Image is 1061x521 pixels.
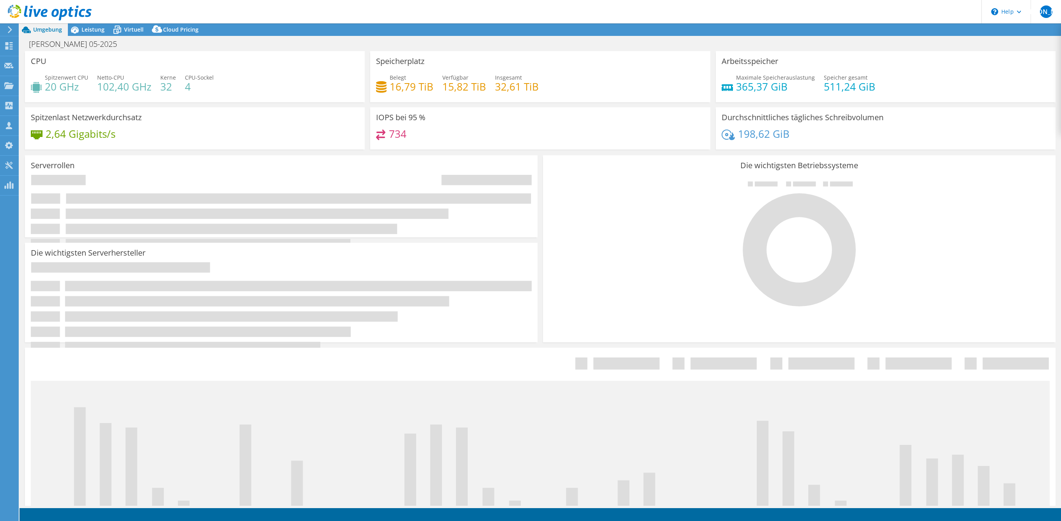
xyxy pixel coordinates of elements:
h3: Serverrollen [31,161,75,170]
span: [PERSON_NAME] [1040,5,1052,18]
span: Netto-CPU [97,74,124,81]
span: Insgesamt [495,74,522,81]
span: Maximale Speicherauslastung [736,74,815,81]
h3: Arbeitsspeicher [722,57,778,66]
h4: 15,82 TiB [442,82,486,91]
span: Leistung [82,26,105,33]
span: CPU-Sockel [185,74,214,81]
h3: Die wichtigsten Betriebssysteme [549,161,1050,170]
span: Virtuell [124,26,144,33]
h4: 4 [185,82,214,91]
span: Umgebung [33,26,62,33]
h3: Die wichtigsten Serverhersteller [31,249,145,257]
span: Verfügbar [442,74,468,81]
h4: 2,64 Gigabits/s [46,130,115,138]
h4: 32 [160,82,176,91]
h4: 20 GHz [45,82,88,91]
h4: 365,37 GiB [736,82,815,91]
span: Speicher gesamt [824,74,868,81]
h3: IOPS bei 95 % [376,113,426,122]
h4: 734 [389,130,406,138]
span: Cloud Pricing [163,26,199,33]
span: Spitzenwert CPU [45,74,88,81]
h3: Spitzenlast Netzwerkdurchsatz [31,113,142,122]
h1: [PERSON_NAME] 05-2025 [25,40,129,48]
svg: \n [991,8,998,15]
span: Kerne [160,74,176,81]
h4: 32,61 TiB [495,82,539,91]
h3: Speicherplatz [376,57,424,66]
h4: 511,24 GiB [824,82,875,91]
h3: CPU [31,57,46,66]
span: Belegt [390,74,406,81]
h3: Durchschnittliches tägliches Schreibvolumen [722,113,884,122]
h4: 198,62 GiB [738,130,790,138]
h4: 102,40 GHz [97,82,151,91]
h4: 16,79 TiB [390,82,433,91]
